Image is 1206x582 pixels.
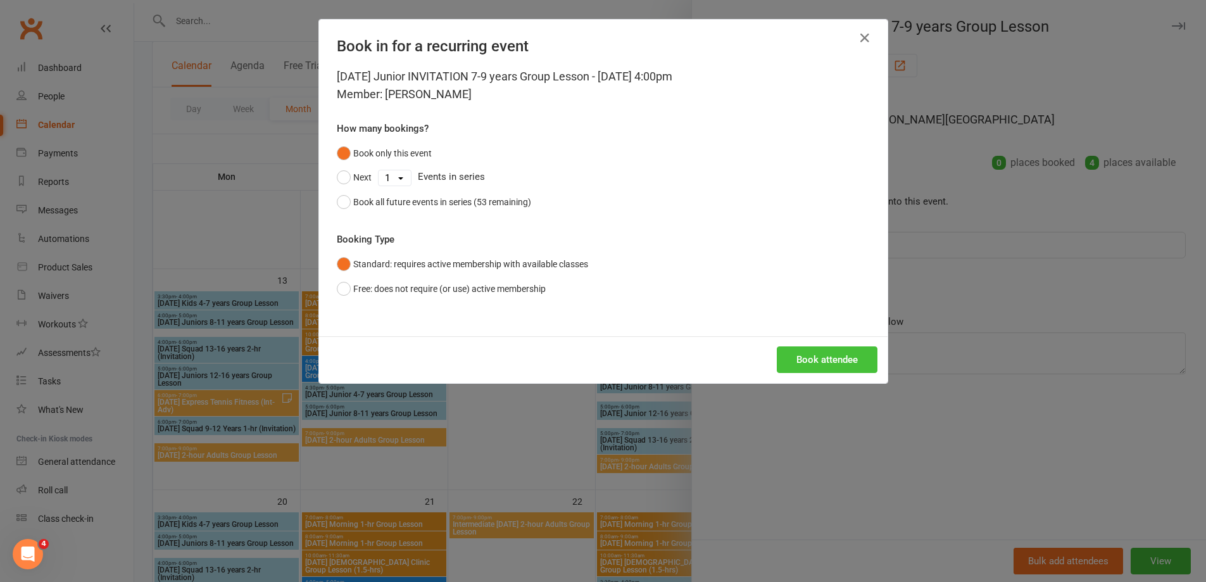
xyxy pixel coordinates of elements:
[337,277,546,301] button: Free: does not require (or use) active membership
[855,28,875,48] button: Close
[337,165,870,189] div: Events in series
[353,195,531,209] div: Book all future events in series (53 remaining)
[337,121,429,136] label: How many bookings?
[337,252,588,276] button: Standard: requires active membership with available classes
[337,141,432,165] button: Book only this event
[337,68,870,103] div: [DATE] Junior INVITATION 7-9 years Group Lesson - [DATE] 4:00pm Member: [PERSON_NAME]
[13,539,43,569] iframe: Intercom live chat
[337,37,870,55] h4: Book in for a recurring event
[777,346,877,373] button: Book attendee
[337,190,531,214] button: Book all future events in series (53 remaining)
[337,232,394,247] label: Booking Type
[39,539,49,549] span: 4
[337,165,372,189] button: Next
